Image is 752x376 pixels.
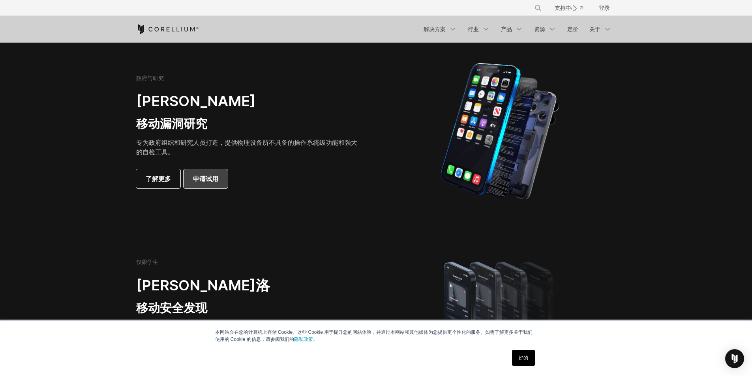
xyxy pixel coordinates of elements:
[136,75,164,81] font: 政府与研究
[531,1,545,15] button: 搜索
[136,277,270,294] font: [PERSON_NAME]洛
[599,4,610,11] font: 登录
[424,26,446,32] font: 解决方案
[534,26,545,32] font: 资源
[468,26,479,32] font: 行业
[419,22,616,36] div: 导航菜单
[215,329,533,342] font: 本网站会在您的计算机上存储 Cookie。这些 Cookie 用于提升您的网站体验，并通过本网站和其他媒体为您提供更个性化的服务。如需了解更多关于我们使用的 Cookie 的信息，请参阅我们的
[136,138,357,156] font: 专为政府组织和研究人员打造，提供物理设备所不具备的操作系统级功能和强大的自检工具。
[136,169,180,188] a: 了解更多
[519,355,528,361] font: 好的
[136,24,199,34] a: 科雷利姆之家
[136,116,207,131] font: 移动漏洞研究
[567,26,578,32] font: 定价
[525,1,616,15] div: 导航菜单
[136,258,158,265] font: 仅限学生
[184,169,228,188] a: 申请试用
[555,4,577,11] font: 支持中心
[441,62,559,200] img: iPhone 模型分为用于构建物理设备的机制。
[725,349,744,368] div: Open Intercom Messenger
[136,301,207,315] font: 移动安全发现
[193,175,218,183] font: 申请试用
[589,26,600,32] font: 关于
[512,350,535,366] a: 好的
[501,26,512,32] font: 产品
[294,337,318,342] a: 隐私政策。
[136,92,256,110] font: [PERSON_NAME]
[146,175,171,183] font: 了解更多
